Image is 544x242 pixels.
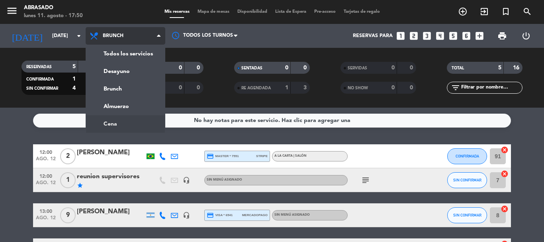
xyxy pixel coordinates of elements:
span: SIN CONFIRMAR [453,178,481,182]
i: exit_to_app [479,7,489,16]
span: mercadopago [242,212,268,218]
strong: 0 [197,65,202,71]
strong: 0 [303,65,308,71]
strong: 5 [72,64,76,69]
i: power_settings_new [521,31,531,41]
strong: 0 [179,65,182,71]
span: 2 [60,148,76,164]
i: cancel [501,146,509,154]
span: Mis reservas [160,10,194,14]
span: stripe [256,153,268,159]
span: RESERVADAS [26,65,52,69]
span: Disponibilidad [233,10,271,14]
span: Brunch [103,33,123,39]
button: SIN CONFIRMAR [447,207,487,223]
span: SENTADAS [241,66,262,70]
span: master * 7551 [207,153,239,160]
span: Sin menú asignado [274,213,310,216]
strong: 0 [410,65,415,71]
span: 13:00 [36,206,56,215]
span: 12:00 [36,171,56,180]
span: SIN CONFIRMAR [26,87,58,91]
i: subject [361,175,370,185]
span: print [497,31,507,41]
button: SIN CONFIRMAR [447,172,487,188]
span: ago. 12 [36,215,56,224]
i: looks_5 [448,31,458,41]
i: menu [6,5,18,17]
span: SERVIDAS [348,66,367,70]
span: NO SHOW [348,86,368,90]
span: 9 [60,207,76,223]
i: turned_in_not [501,7,511,16]
button: menu [6,5,18,20]
strong: 0 [391,85,395,91]
i: star [77,182,83,189]
i: looks_one [395,31,406,41]
span: Tarjetas de regalo [340,10,384,14]
span: 1 [60,172,76,188]
i: cancel [501,205,509,213]
div: lunes 11. agosto - 17:50 [24,12,83,20]
span: ago. 12 [36,156,56,165]
strong: 0 [285,65,288,71]
strong: 1 [72,76,76,82]
span: TOTAL [452,66,464,70]
span: RE AGENDADA [241,86,271,90]
div: No hay notas para este servicio. Haz clic para agregar una [194,116,350,125]
span: 12:00 [36,147,56,156]
i: credit_card [207,212,214,219]
i: [DATE] [6,27,48,45]
span: A la carta | Salón [274,154,307,157]
span: CONFIRMADA [456,154,479,158]
span: Pre-acceso [310,10,340,14]
i: headset_mic [183,212,190,219]
strong: 5 [498,65,501,71]
span: Lista de Espera [271,10,310,14]
a: Desayuno [86,63,165,80]
strong: 1 [285,85,288,91]
a: Todos los servicios [86,45,165,63]
span: Reservas para [353,33,393,39]
i: looks_6 [461,31,472,41]
a: Almuerzo [86,98,165,115]
span: Sin menú asignado [207,178,242,181]
div: LOG OUT [514,24,538,48]
i: looks_3 [422,31,432,41]
strong: 0 [410,85,415,91]
strong: 4 [72,85,76,91]
i: headset_mic [183,177,190,184]
div: [PERSON_NAME] [77,148,145,158]
strong: 0 [179,85,182,91]
i: looks_4 [435,31,445,41]
strong: 0 [391,65,395,71]
i: arrow_drop_down [74,31,84,41]
i: credit_card [207,153,214,160]
i: search [522,7,532,16]
strong: 3 [303,85,308,91]
span: SIN CONFIRMAR [453,213,481,217]
i: cancel [501,170,509,178]
strong: 0 [197,85,202,91]
div: [PERSON_NAME] [77,207,145,217]
i: add_circle_outline [458,7,468,16]
div: Abrasado [24,4,83,12]
button: CONFIRMADA [447,148,487,164]
span: ago. 12 [36,180,56,189]
div: reunion supervisores [77,171,145,182]
span: CONFIRMADA [26,77,54,81]
input: Filtrar por nombre... [460,83,522,92]
i: add_box [474,31,485,41]
a: Cena [86,115,165,133]
span: visa * 6541 [207,212,233,219]
i: filter_list [451,83,460,92]
span: Mapa de mesas [194,10,233,14]
i: looks_two [409,31,419,41]
a: Brunch [86,80,165,98]
strong: 16 [513,65,521,71]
